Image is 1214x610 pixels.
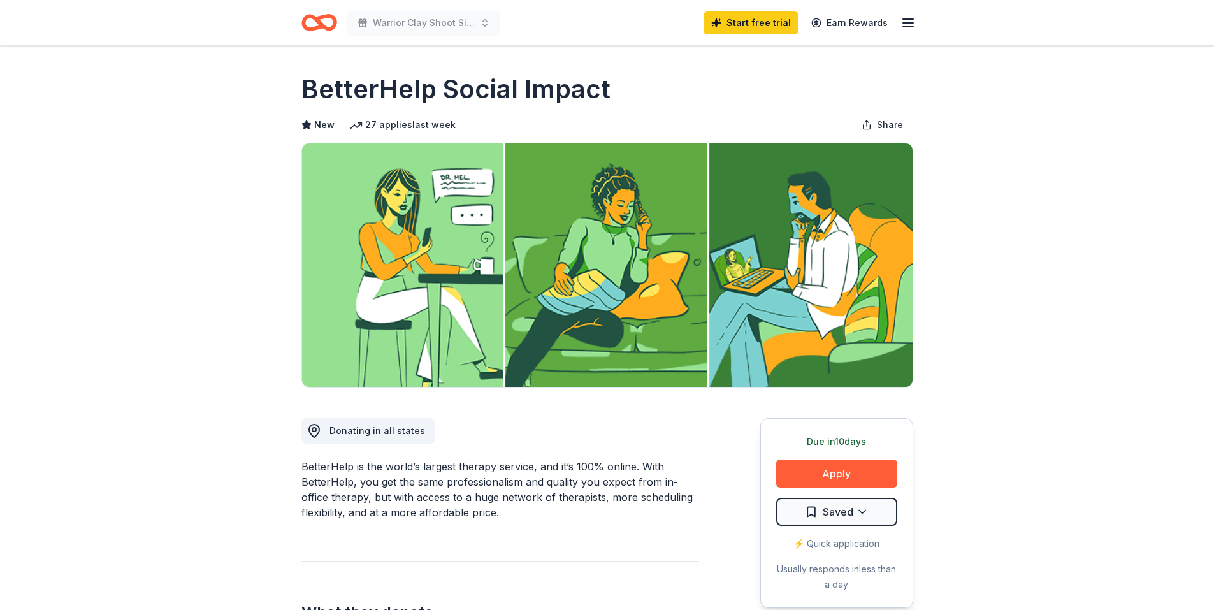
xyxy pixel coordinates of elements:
[804,11,895,34] a: Earn Rewards
[776,536,897,551] div: ⚡️ Quick application
[776,562,897,592] div: Usually responds in less than a day
[329,425,425,436] span: Donating in all states
[776,460,897,488] button: Apply
[302,143,913,387] img: Image for BetterHelp Social Impact
[314,117,335,133] span: New
[301,71,611,107] h1: BetterHelp Social Impact
[823,504,853,520] span: Saved
[373,15,475,31] span: Warrior Clay Shoot Silent Auction
[350,117,456,133] div: 27 applies last week
[877,117,903,133] span: Share
[301,8,337,38] a: Home
[704,11,798,34] a: Start free trial
[776,498,897,526] button: Saved
[851,112,913,138] button: Share
[776,434,897,449] div: Due in 10 days
[301,459,699,520] div: BetterHelp is the world’s largest therapy service, and it’s 100% online. With BetterHelp, you get...
[347,10,500,36] button: Warrior Clay Shoot Silent Auction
